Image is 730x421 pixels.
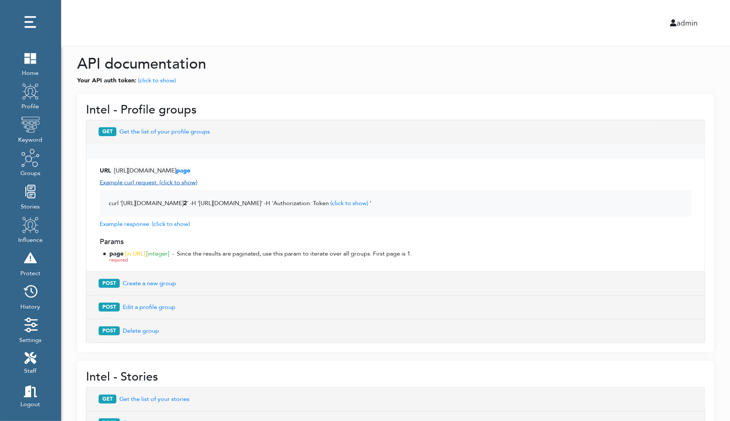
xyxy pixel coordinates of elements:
[21,182,40,201] img: stories.png
[21,216,40,234] img: profile.png
[172,249,174,264] div: -
[109,250,123,258] b: page
[94,392,697,407] button: GETGet the list of your stories
[103,249,106,264] div: ●
[94,324,697,338] button: POSTDelete group
[100,220,190,228] a: Example response: (click to show)
[19,134,43,144] span: Keyword
[86,103,705,117] h2: Intel - Profile groups
[21,13,40,32] img: dots.png
[176,167,190,175] a: page
[138,76,176,85] a: (click to show)
[94,300,697,315] button: POSTEdit a profile group
[99,127,116,136] span: GET
[94,276,697,291] button: POSTCreate a new group
[21,201,40,211] span: Stories
[94,125,697,139] button: GETGet the list of your profile groups
[86,370,705,384] h2: Intel - Stories
[330,199,368,207] a: (click to show)
[21,149,40,167] img: groups.png
[19,334,42,345] span: Settings
[177,249,412,264] div: Since the results are paginated, use this param to iterate over all groups. First page is 1.
[21,301,40,311] span: History
[77,76,136,85] b: Your API auth token:
[21,249,40,267] img: risk.png
[21,282,40,301] img: history.png
[100,178,197,187] a: Example curl request: (click to show)
[24,365,37,375] span: Staff
[99,279,120,288] span: POST
[109,257,128,263] small: required
[21,67,40,78] span: Home
[21,82,40,101] img: profile.png
[21,115,40,134] img: keyword.png
[21,101,40,111] span: Profile
[113,166,192,175] span: [URL][DOMAIN_NAME]
[99,303,120,312] span: POST
[20,167,40,178] span: Groups
[99,326,120,335] span: POST
[99,395,116,404] span: GET
[18,234,43,244] span: Influence
[77,55,714,73] h1: API documentation
[21,398,40,409] span: Logout
[21,49,40,67] img: home.png
[125,250,145,258] span: [in URL]
[21,316,40,334] img: settings.png
[146,250,169,258] span: [integer]
[184,199,187,207] b: 2
[100,190,691,217] div: curl '[URL][DOMAIN_NAME] ' -H '[URL][DOMAIN_NAME]' -H 'Authorization: Token '
[100,167,111,175] b: URL
[20,267,40,278] span: Protect
[380,17,704,29] div: admin
[100,237,691,246] h5: Params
